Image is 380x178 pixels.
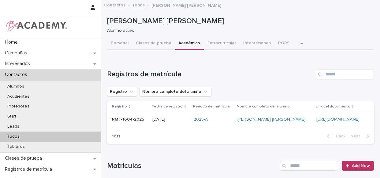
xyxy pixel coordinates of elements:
[2,166,57,172] p: Registros de matrícula
[2,144,30,149] p: Tableros
[107,70,313,79] h1: Registros de matrícula
[132,1,145,8] a: Todos
[240,37,274,50] button: Interacciones
[274,37,293,50] button: PQRS
[2,84,29,89] p: Alumnos
[237,117,305,122] a: [PERSON_NAME] [PERSON_NAME]
[322,133,348,139] button: Back
[316,117,360,122] a: [URL][DOMAIN_NAME]
[107,162,278,170] h1: Matriculas
[204,37,240,50] button: Extracurricular
[2,39,23,45] p: Home
[132,37,175,50] button: Clases de prueba
[342,161,374,171] a: Add New
[5,20,68,32] img: WPrjXfSUmiLcdUfaYY4Q
[2,114,21,119] p: Staff
[316,103,350,110] p: Link del documento
[107,28,369,33] p: Alumno activo
[107,17,371,26] p: [PERSON_NAME] [PERSON_NAME]
[2,104,34,109] p: Profesores
[2,72,32,78] p: Contactos
[332,134,345,138] span: Back
[2,124,24,129] p: Leads
[107,87,137,96] button: Registro
[237,103,290,110] p: Nombre completo del alumno
[2,94,34,99] p: Acudientes
[352,164,370,168] span: Add New
[316,70,374,79] input: Search
[140,87,211,96] button: Nombre completo del alumno
[107,112,374,127] tr: RMT-1604-2025RMT-1604-2025 [DATE]2025-A [PERSON_NAME] [PERSON_NAME] [URL][DOMAIN_NAME]
[175,37,204,50] button: Académico
[193,103,230,110] p: Período de matrícula
[152,103,183,110] p: Fecha de registro
[350,134,364,138] span: Next
[112,103,127,110] p: Registro
[194,117,208,122] a: 2025-A
[2,155,47,161] p: Clases de prueba
[104,1,125,8] a: Contactos
[348,133,374,139] button: Next
[2,50,32,56] p: Campañas
[107,37,132,50] button: Personal
[107,129,125,144] p: 1 of 1
[152,117,189,122] p: [DATE]
[2,134,24,139] p: Todos
[280,161,338,171] input: Search
[151,2,221,8] p: [PERSON_NAME] [PERSON_NAME]
[112,116,145,122] p: RMT-1604-2025
[2,61,35,67] p: Interesados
